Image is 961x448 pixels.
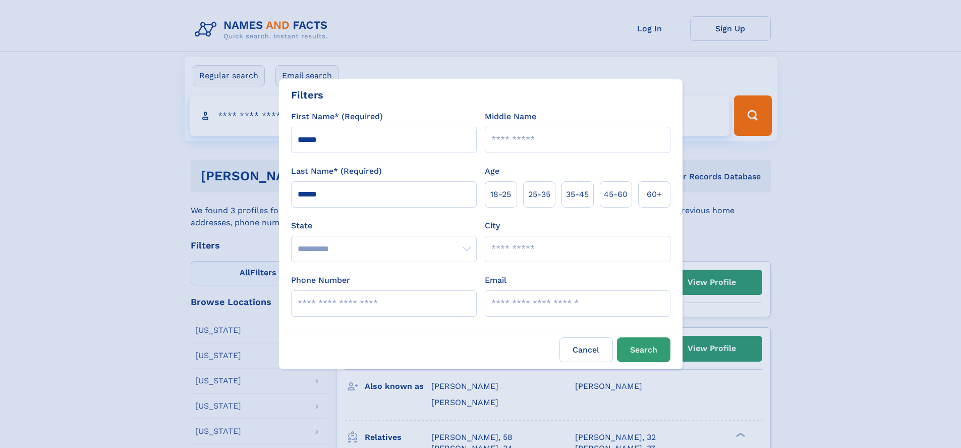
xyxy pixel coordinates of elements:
label: State [291,220,477,232]
span: 60+ [647,188,662,201]
label: Phone Number [291,274,350,286]
label: Email [485,274,506,286]
span: 18‑25 [490,188,511,201]
label: First Name* (Required) [291,111,383,123]
label: Age [485,165,499,177]
button: Search [617,337,670,362]
span: 45‑60 [604,188,628,201]
span: 25‑35 [528,188,550,201]
label: Last Name* (Required) [291,165,382,177]
label: Middle Name [485,111,536,123]
div: Filters [291,87,323,103]
label: City [485,220,500,232]
label: Cancel [559,337,613,362]
span: 35‑45 [566,188,589,201]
